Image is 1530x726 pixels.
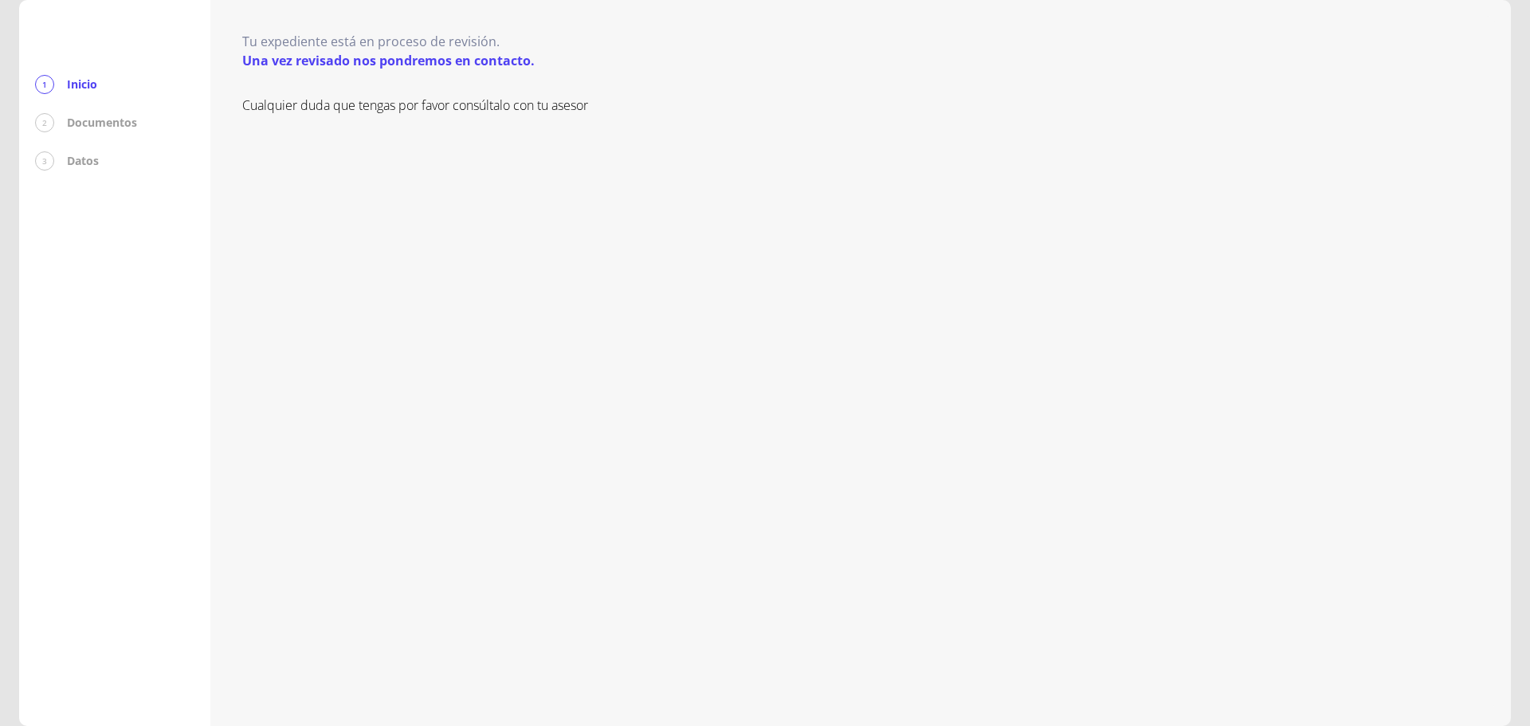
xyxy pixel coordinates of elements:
p: Tu expediente está en proceso de revisión. [242,32,535,51]
div: 1 [35,75,54,94]
p: Datos [67,153,99,169]
p: Cualquier duda que tengas por favor consúltalo con tu asesor [242,96,1479,115]
div: 2 [35,113,54,132]
div: 3 [35,151,54,171]
p: Inicio [67,77,97,92]
p: Documentos [67,115,137,131]
p: Una vez revisado nos pondremos en contacto. [242,51,535,70]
